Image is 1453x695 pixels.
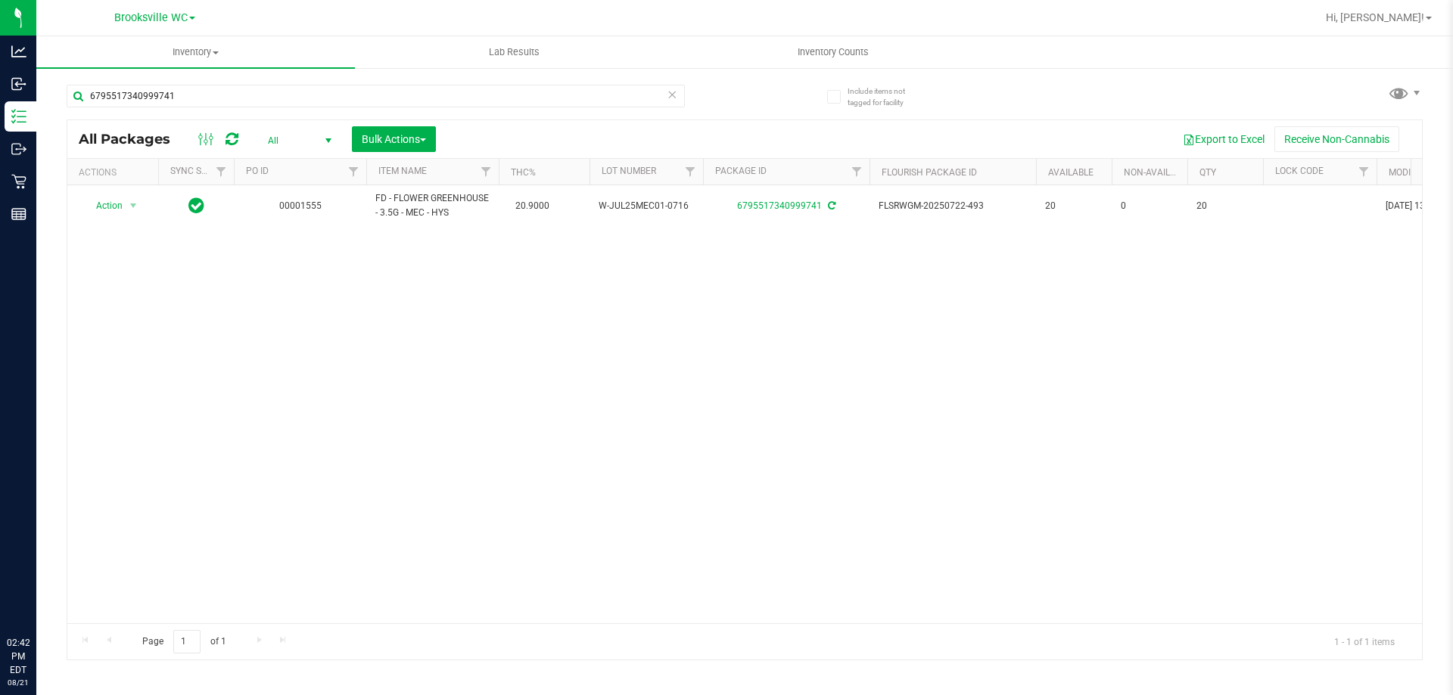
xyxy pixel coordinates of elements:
[279,200,322,211] a: 00001555
[848,85,923,108] span: Include items not tagged for facility
[11,44,26,59] inline-svg: Analytics
[1352,159,1377,185] a: Filter
[1275,166,1324,176] a: Lock Code
[375,191,490,220] span: FD - FLOWER GREENHOUSE - 3.5G - MEC - HYS
[879,199,1027,213] span: FLSRWGM-20250722-493
[777,45,889,59] span: Inventory Counts
[602,166,656,176] a: Lot Number
[82,195,123,216] span: Action
[246,166,269,176] a: PO ID
[11,76,26,92] inline-svg: Inbound
[599,199,694,213] span: W-JUL25MEC01-0716
[1124,167,1191,178] a: Non-Available
[737,200,822,211] a: 6795517340999741
[882,167,977,178] a: Flourish Package ID
[36,45,355,59] span: Inventory
[15,574,61,619] iframe: Resource center
[1196,199,1254,213] span: 20
[11,174,26,189] inline-svg: Retail
[378,166,427,176] a: Item Name
[11,141,26,157] inline-svg: Outbound
[7,677,30,688] p: 08/21
[67,85,685,107] input: Search Package ID, Item Name, SKU, Lot or Part Number...
[11,206,26,222] inline-svg: Reports
[129,630,238,653] span: Page of 1
[170,166,229,176] a: Sync Status
[11,109,26,124] inline-svg: Inventory
[468,45,560,59] span: Lab Results
[173,630,201,653] input: 1
[1045,199,1103,213] span: 20
[124,195,143,216] span: select
[715,166,767,176] a: Package ID
[1322,630,1407,653] span: 1 - 1 of 1 items
[474,159,499,185] a: Filter
[362,133,426,145] span: Bulk Actions
[678,159,703,185] a: Filter
[667,85,677,104] span: Clear
[355,36,674,68] a: Lab Results
[674,36,992,68] a: Inventory Counts
[7,636,30,677] p: 02:42 PM EDT
[36,36,355,68] a: Inventory
[1274,126,1399,152] button: Receive Non-Cannabis
[188,195,204,216] span: In Sync
[209,159,234,185] a: Filter
[1199,167,1216,178] a: Qty
[826,200,835,211] span: Sync from Compliance System
[341,159,366,185] a: Filter
[845,159,870,185] a: Filter
[79,131,185,147] span: All Packages
[352,126,436,152] button: Bulk Actions
[1326,11,1424,23] span: Hi, [PERSON_NAME]!
[1048,167,1094,178] a: Available
[79,167,152,178] div: Actions
[508,195,557,217] span: 20.9000
[1173,126,1274,152] button: Export to Excel
[511,167,536,178] a: THC%
[114,11,188,24] span: Brooksville WC
[1121,199,1178,213] span: 0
